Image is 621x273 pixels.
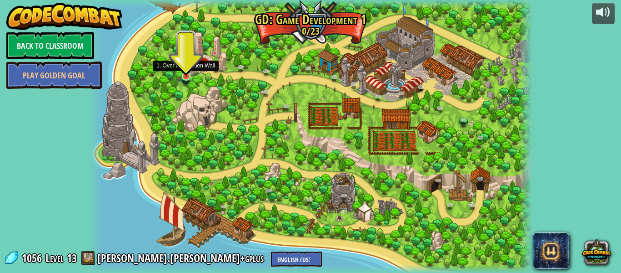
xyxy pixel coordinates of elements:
[97,251,266,265] a: [PERSON_NAME].[PERSON_NAME]+gplus
[181,53,191,77] img: level-banner-unstarted.png
[45,251,64,266] span: Level
[6,62,102,89] a: Play Golden Goal
[592,3,615,24] button: Adjust volume
[22,251,45,265] span: 1056
[6,32,94,59] a: Back to Classroom
[67,251,77,265] span: 13
[6,3,123,30] img: CodeCombat - Learn how to code by playing a game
